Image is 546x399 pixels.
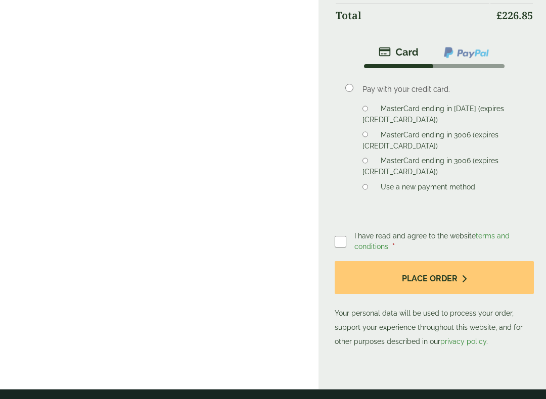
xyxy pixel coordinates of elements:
a: privacy policy [440,338,486,346]
label: MasterCard ending in 3006 (expires [CREDIT_CARD_DATA]) [362,131,498,154]
label: Use a new payment method [377,183,479,194]
abbr: required [392,243,395,251]
th: Total [336,4,489,28]
img: ppcp-gateway.png [443,46,490,60]
button: Place order [335,262,534,294]
p: Pay with your credit card. [362,84,519,95]
img: stripe.png [379,46,419,59]
label: MasterCard ending in [DATE] (expires [CREDIT_CARD_DATA]) [362,105,504,127]
bdi: 226.85 [496,9,533,23]
p: Your personal data will be used to process your order, support your experience throughout this we... [335,262,534,349]
label: MasterCard ending in 3006 (expires [CREDIT_CARD_DATA]) [362,157,498,179]
span: I have read and agree to the website [354,232,510,251]
span: £ [496,9,502,23]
